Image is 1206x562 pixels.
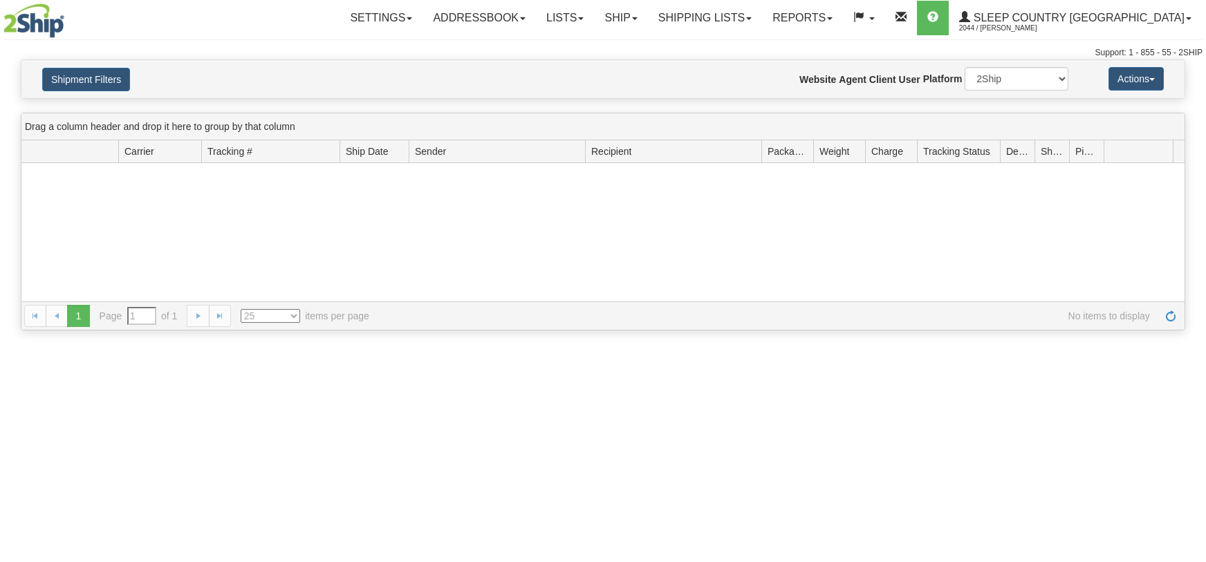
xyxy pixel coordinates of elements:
span: Page of 1 [100,307,178,325]
label: Platform [923,72,963,86]
div: grid grouping header [21,113,1185,140]
span: items per page [241,309,369,323]
button: Shipment Filters [42,68,130,91]
span: Charge [871,144,903,158]
label: Website [799,73,836,86]
span: Tracking Status [923,144,990,158]
span: Pickup Status [1075,144,1098,158]
button: Actions [1108,67,1164,91]
a: Addressbook [423,1,536,35]
span: No items to display [389,309,1150,323]
span: Tracking # [207,144,252,158]
label: User [899,73,920,86]
span: Carrier [124,144,154,158]
a: Lists [536,1,594,35]
img: logo2044.jpg [3,3,64,38]
span: 1 [67,305,89,327]
label: Agent [839,73,866,86]
span: Weight [819,144,849,158]
a: Ship [594,1,647,35]
span: 2044 / [PERSON_NAME] [959,21,1063,35]
span: Packages [768,144,808,158]
a: Sleep Country [GEOGRAPHIC_DATA] 2044 / [PERSON_NAME] [949,1,1202,35]
a: Settings [340,1,423,35]
label: Client [869,73,896,86]
a: Refresh [1160,305,1182,327]
a: Shipping lists [648,1,762,35]
a: Reports [762,1,843,35]
div: Support: 1 - 855 - 55 - 2SHIP [3,47,1203,59]
span: Delivery Status [1006,144,1029,158]
span: Shipment Issues [1041,144,1064,158]
span: Sleep Country [GEOGRAPHIC_DATA] [970,12,1185,24]
span: Recipient [591,144,631,158]
span: Sender [415,144,446,158]
span: Ship Date [346,144,388,158]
